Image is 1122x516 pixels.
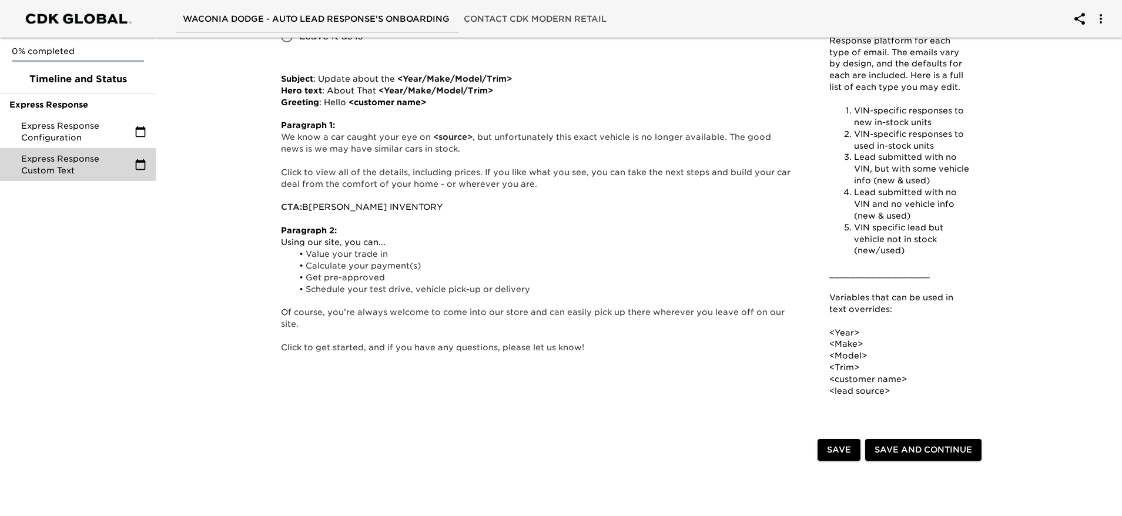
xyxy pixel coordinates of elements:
[829,292,970,316] p: Variables that can be used in text overrides:
[281,85,791,97] p: ​: About That ​
[842,222,970,257] li: VIN specific lead but vehicle not in stock (new/used)
[829,374,970,386] p: <customer name>
[829,12,970,93] p: This task allows you to specify custom text for your Express Response platform for each type of e...
[318,74,397,83] span: Update about the ​
[829,327,970,339] p: <Year>
[829,269,970,280] p: ___________________
[9,72,146,86] span: Timeline and Status
[1066,5,1094,33] button: account of current user
[875,443,972,457] span: Save and Continue
[464,12,607,26] span: Contact CDK Modern Retail
[349,98,426,107] strong: <customer name>
[281,97,791,109] p: ​: Hello ​
[829,386,970,397] p: <lead source>
[827,443,851,457] span: Save
[306,249,388,259] span: Value your trade in
[842,105,970,129] li: VIN-specific responses to new in-stock units
[281,132,791,155] p: ​
[12,45,144,57] p: 0% completed
[829,339,970,350] p: <Make>
[306,284,530,294] span: Schedule your test drive, vehicle pick-up or delivery
[281,237,791,249] p: Using our site, you can...
[379,86,493,95] strong: <Year/Make/Model/Trim>
[818,439,860,461] button: Save
[281,167,793,189] span: Click to view all of the details, including prices. If you like what you see, you can take the ne...
[281,202,302,212] strong: CTA:
[9,99,146,110] span: Express Response
[281,73,791,85] p: ​: ​​​
[281,202,791,213] p: B​[PERSON_NAME] INVENTORY
[842,152,970,187] li: Lead submitted with no VIN, but with some vehicle info (new & used)
[281,226,337,235] strong: Paragraph 2:
[306,273,385,282] span: Get pre-approved
[306,261,421,270] span: Calculate your payment(s)
[433,132,473,142] strong: <source>
[281,307,787,329] span: Of course, you’re always welcome to come into our store and can easily pick up there wherever you...
[842,128,970,152] li: VIN-specific responses to used in-stock units
[865,439,982,461] button: Save and Continue
[829,362,970,374] p: <Trim>
[281,74,313,83] strong: Subject
[281,132,433,142] span: We know a car caught your eye on ​
[281,86,322,95] strong: Hero text
[281,98,319,107] strong: Greeting
[281,343,584,352] span: Click to get started, and if you have any questions, please let us know!
[397,74,512,83] strong: <Year/Make/Model/Trim>
[1087,5,1115,33] button: account of current user
[842,187,970,222] li: Lead submitted with no VIN and no vehicle info (new & used)
[829,350,970,362] p: <Model>
[21,153,135,176] span: Express Response Custom Text
[183,12,450,26] span: Waconia Dodge - Auto Lead Response's Onboarding
[281,132,773,153] span: , but unfortunately this exact vehicle is no longer available. The good news is we may have simil...
[21,120,135,143] span: Express Response Configuration
[281,120,335,130] strong: Paragraph 1:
